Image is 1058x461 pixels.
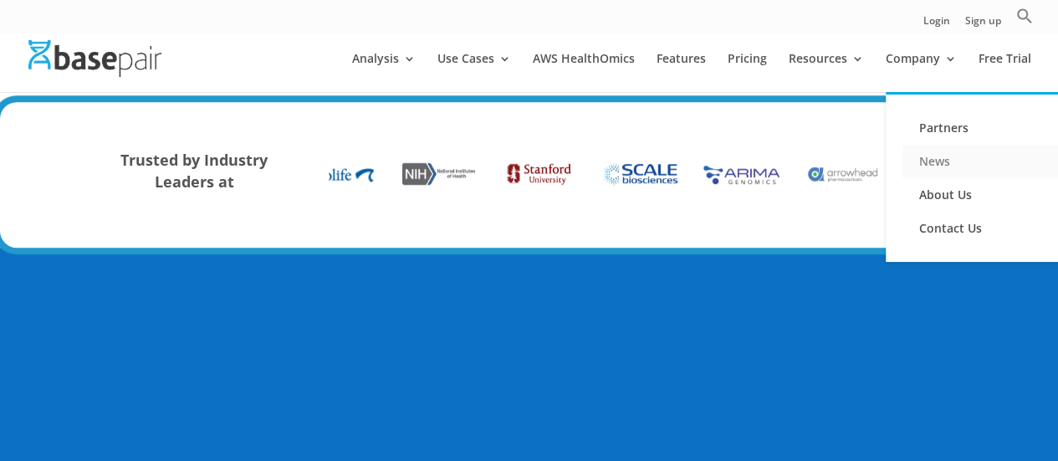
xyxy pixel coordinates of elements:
[533,53,635,92] a: AWS HealthOmics
[437,53,511,92] a: Use Cases
[965,16,1001,33] a: Sign up
[789,53,864,92] a: Resources
[120,150,268,192] strong: Trusted by Industry Leaders at
[728,53,767,92] a: Pricing
[28,40,161,76] img: Basepair
[1016,8,1033,24] svg: Search
[1016,8,1033,33] a: Search Icon Link
[657,53,706,92] a: Features
[923,16,950,33] a: Login
[886,53,957,92] a: Company
[352,53,416,92] a: Analysis
[979,53,1031,92] a: Free Trial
